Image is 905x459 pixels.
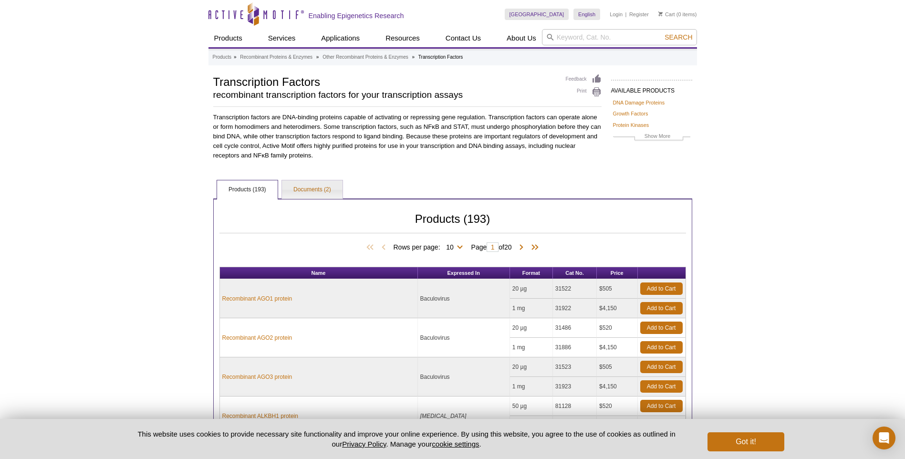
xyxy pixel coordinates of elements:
[573,9,600,20] a: English
[379,243,388,252] span: Previous Page
[510,267,553,279] th: Format
[640,341,683,354] a: Add to Cart
[658,11,675,18] a: Cart
[510,279,553,299] td: 20 µg
[526,243,541,252] span: Last Page
[597,396,637,416] td: $520
[393,242,466,251] span: Rows per page:
[440,29,487,47] a: Contact Us
[467,242,517,252] span: Page of
[553,396,597,416] td: 81128
[662,33,695,42] button: Search
[566,74,602,84] a: Feedback
[613,98,665,107] a: DNA Damage Proteins
[504,243,512,251] span: 20
[613,132,690,143] a: Show More
[597,318,637,338] td: $520
[665,33,692,41] span: Search
[217,180,278,199] a: Products (193)
[553,377,597,396] td: 31923
[222,373,292,381] a: Recombinant AGO3 protein
[613,121,649,129] a: Protein Kinases
[597,279,637,299] td: $505
[510,357,553,377] td: 20 µg
[566,87,602,97] a: Print
[282,180,343,199] a: Documents (2)
[364,243,379,252] span: First Page
[542,29,697,45] input: Keyword, Cat. No.
[213,74,556,88] h1: Transcription Factors
[625,9,627,20] li: |
[234,54,237,60] li: »
[501,29,542,47] a: About Us
[640,322,683,334] a: Add to Cart
[213,53,231,62] a: Products
[597,299,637,318] td: $4,150
[597,416,637,436] td: $3,200
[322,53,408,62] a: Other Recombinant Proteins & Enzymes
[510,396,553,416] td: 50 µg
[222,412,298,420] a: Recombinant ALKBH1 protein
[418,318,510,357] td: Baculovirus
[640,361,683,373] a: Add to Cart
[640,400,683,412] a: Add to Cart
[380,29,426,47] a: Resources
[510,318,553,338] td: 20 µg
[553,318,597,338] td: 31486
[418,279,510,318] td: Baculovirus
[505,9,569,20] a: [GEOGRAPHIC_DATA]
[510,377,553,396] td: 1 mg
[418,267,510,279] th: Expressed In
[432,440,479,448] button: cookie settings
[553,279,597,299] td: 31522
[658,9,697,20] li: (0 items)
[213,113,602,160] p: Transcription factors are DNA-binding proteins capable of activating or repressing gene regulatio...
[597,267,637,279] th: Price
[222,294,292,303] a: Recombinant AGO1 protein
[553,357,597,377] td: 31523
[418,357,510,396] td: Baculovirus
[219,215,686,233] h2: Products (193)
[418,54,463,60] li: Transcription Factors
[240,53,312,62] a: Recombinant Proteins & Enzymes
[510,338,553,357] td: 1 mg
[420,413,467,419] i: [MEDICAL_DATA]
[262,29,302,47] a: Services
[213,91,556,99] h2: recombinant transcription factors for your transcription assays
[315,29,365,47] a: Applications
[553,416,597,436] td: 81828
[640,380,683,393] a: Add to Cart
[553,299,597,318] td: 31922
[510,299,553,318] td: 1 mg
[220,267,418,279] th: Name
[222,334,292,342] a: Recombinant AGO2 protein
[510,416,553,436] td: 1 mg
[309,11,404,20] h2: Enabling Epigenetics Research
[640,282,683,295] a: Add to Cart
[658,11,663,16] img: Your Cart
[597,357,637,377] td: $505
[597,338,637,357] td: $4,150
[316,54,319,60] li: »
[629,11,649,18] a: Register
[517,243,526,252] span: Next Page
[611,80,692,97] h2: AVAILABLE PRODUCTS
[553,267,597,279] th: Cat No.
[640,302,683,314] a: Add to Cart
[707,432,784,451] button: Got it!
[597,377,637,396] td: $4,150
[610,11,623,18] a: Login
[873,427,895,449] div: Open Intercom Messenger
[342,440,386,448] a: Privacy Policy
[208,29,248,47] a: Products
[121,429,692,449] p: This website uses cookies to provide necessary site functionality and improve your online experie...
[553,338,597,357] td: 31886
[613,109,648,118] a: Growth Factors
[412,54,415,60] li: »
